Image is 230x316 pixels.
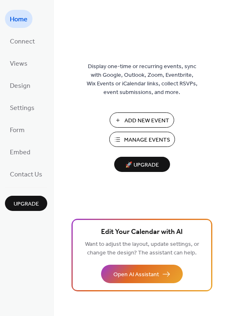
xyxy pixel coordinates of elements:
span: Add New Event [124,117,169,125]
a: Home [5,10,32,28]
button: Upgrade [5,196,47,211]
a: Connect [5,32,40,50]
span: Views [10,57,28,71]
button: Manage Events [109,132,175,147]
span: Want to adjust the layout, update settings, or change the design? The assistant can help. [85,239,199,259]
span: 🚀 Upgrade [119,160,165,171]
span: Settings [10,102,34,115]
span: Upgrade [14,200,39,208]
button: Open AI Assistant [101,265,183,283]
a: Embed [5,143,35,161]
a: Contact Us [5,165,47,183]
span: Contact Us [10,168,42,181]
a: Design [5,76,35,94]
button: 🚀 Upgrade [114,157,170,172]
span: Home [10,13,28,26]
a: Views [5,54,32,72]
span: Edit Your Calendar with AI [101,227,183,238]
span: Form [10,124,25,137]
span: Open AI Assistant [113,270,159,279]
a: Settings [5,98,39,117]
span: Embed [10,146,30,159]
span: Manage Events [124,136,170,144]
span: Design [10,80,30,93]
span: Display one-time or recurring events, sync with Google, Outlook, Zoom, Eventbrite, Wix Events or ... [87,62,198,97]
a: Form [5,121,30,139]
button: Add New Event [110,112,174,128]
span: Connect [10,35,35,48]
